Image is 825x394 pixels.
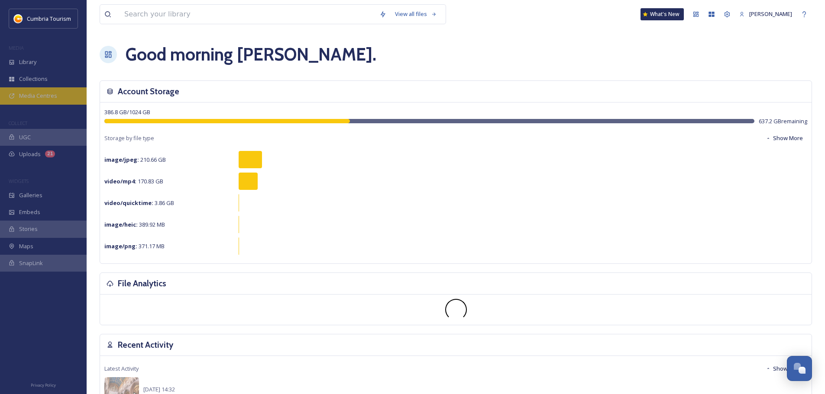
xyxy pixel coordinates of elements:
span: Privacy Policy [31,382,56,388]
span: SnapLink [19,259,43,267]
span: Embeds [19,208,40,216]
span: MEDIA [9,45,24,51]
a: [PERSON_NAME] [735,6,796,22]
span: Galleries [19,191,42,199]
span: 386.8 GB / 1024 GB [104,108,150,116]
h1: Good morning [PERSON_NAME] . [126,42,376,67]
span: 389.92 MB [104,221,165,228]
a: What's New [641,8,684,20]
span: WIDGETS [9,178,29,184]
span: 3.86 GB [104,199,174,207]
span: Uploads [19,150,41,158]
span: Collections [19,75,48,83]
h3: Recent Activity [118,339,173,351]
a: Privacy Policy [31,379,56,390]
span: 170.83 GB [104,177,163,185]
span: 210.66 GB [104,156,166,163]
strong: video/mp4 : [104,177,136,185]
span: 637.2 GB remaining [759,117,807,125]
span: Maps [19,242,33,250]
span: COLLECT [9,120,27,126]
input: Search your library [120,5,375,24]
span: [DATE] 14:32 [143,385,175,393]
button: Open Chat [787,356,812,381]
strong: image/heic : [104,221,138,228]
button: Show More [761,130,807,147]
strong: image/jpeg : [104,156,139,163]
button: Show More [761,360,807,377]
span: UGC [19,133,31,141]
span: Stories [19,225,38,233]
div: 21 [45,151,55,157]
strong: video/quicktime : [104,199,153,207]
a: View all files [391,6,441,22]
span: Library [19,58,36,66]
span: Storage by file type [104,134,154,142]
span: Media Centres [19,92,57,100]
h3: Account Storage [118,85,179,98]
span: 371.17 MB [104,242,165,250]
span: Cumbria Tourism [27,15,71,22]
strong: image/png : [104,242,137,250]
h3: File Analytics [118,277,166,290]
img: images.jpg [14,14,23,23]
span: [PERSON_NAME] [749,10,792,18]
span: Latest Activity [104,365,139,373]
